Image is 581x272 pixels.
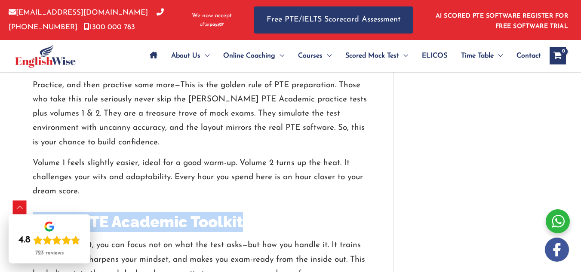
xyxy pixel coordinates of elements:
span: Courses [298,41,323,71]
span: Contact [516,41,541,71]
a: About UsMenu Toggle [164,41,216,71]
img: Afterpay-Logo [200,22,224,27]
p: Volume 1 feels slightly easier, ideal for a good warm-up. Volume 2 turns up the heat. It challeng... [33,156,368,199]
a: Contact [510,41,541,71]
a: CoursesMenu Toggle [291,41,338,71]
div: 723 reviews [35,250,64,257]
div: Rating: 4.8 out of 5 [18,234,80,246]
h2: 3. The PTE Academic Toolkit [33,212,368,232]
a: Time TableMenu Toggle [454,41,510,71]
span: About Us [171,41,200,71]
a: View Shopping Cart, empty [550,47,566,64]
span: ELICOS [422,41,447,71]
span: Menu Toggle [399,41,408,71]
span: Menu Toggle [323,41,332,71]
a: [EMAIL_ADDRESS][DOMAIN_NAME] [9,9,148,16]
a: [PHONE_NUMBER] [9,9,164,31]
img: cropped-ew-logo [15,44,76,68]
a: 1300 000 783 [84,24,135,31]
span: Menu Toggle [275,41,284,71]
span: Menu Toggle [494,41,503,71]
a: Free PTE/IELTS Scorecard Assessment [254,6,413,34]
img: white-facebook.png [545,238,569,262]
nav: Site Navigation: Main Menu [143,41,541,71]
a: AI SCORED PTE SOFTWARE REGISTER FOR FREE SOFTWARE TRIAL [436,13,569,30]
a: ELICOS [415,41,454,71]
span: Scored Mock Test [345,41,399,71]
span: Menu Toggle [200,41,209,71]
div: 4.8 [18,234,31,246]
span: Online Coaching [223,41,275,71]
a: Scored Mock TestMenu Toggle [338,41,415,71]
a: Online CoachingMenu Toggle [216,41,291,71]
span: We now accept [192,12,232,20]
span: Time Table [461,41,494,71]
aside: Header Widget 1 [430,6,572,34]
p: Practice, and then practise some more—This is the golden rule of PTE preparation. Those who take ... [33,78,368,150]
